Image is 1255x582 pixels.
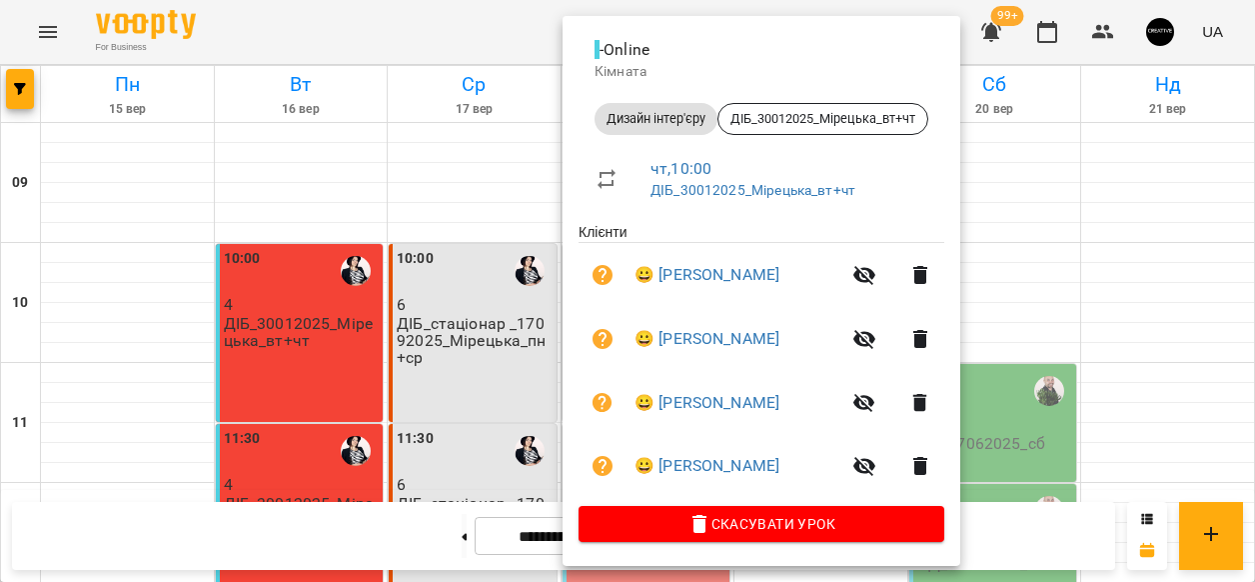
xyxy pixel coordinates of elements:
[579,251,627,299] button: Візит ще не сплачено. Додати оплату?
[717,103,928,135] div: ДІБ_30012025_Мірецька_вт+чт
[634,263,779,287] a: 😀 [PERSON_NAME]
[650,182,855,198] a: ДІБ_30012025_Мірецька_вт+чт
[595,110,717,128] span: Дизайн інтер'єру
[634,454,779,478] a: 😀 [PERSON_NAME]
[579,506,944,542] button: Скасувати Урок
[595,62,928,82] p: Кімната
[579,442,627,490] button: Візит ще не сплачено. Додати оплату?
[650,159,711,178] a: чт , 10:00
[579,379,627,427] button: Візит ще не сплачено. Додати оплату?
[634,327,779,351] a: 😀 [PERSON_NAME]
[579,222,944,505] ul: Клієнти
[634,391,779,415] a: 😀 [PERSON_NAME]
[595,512,928,536] span: Скасувати Урок
[595,40,653,59] span: - Online
[718,110,927,128] span: ДІБ_30012025_Мірецька_вт+чт
[579,315,627,363] button: Візит ще не сплачено. Додати оплату?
